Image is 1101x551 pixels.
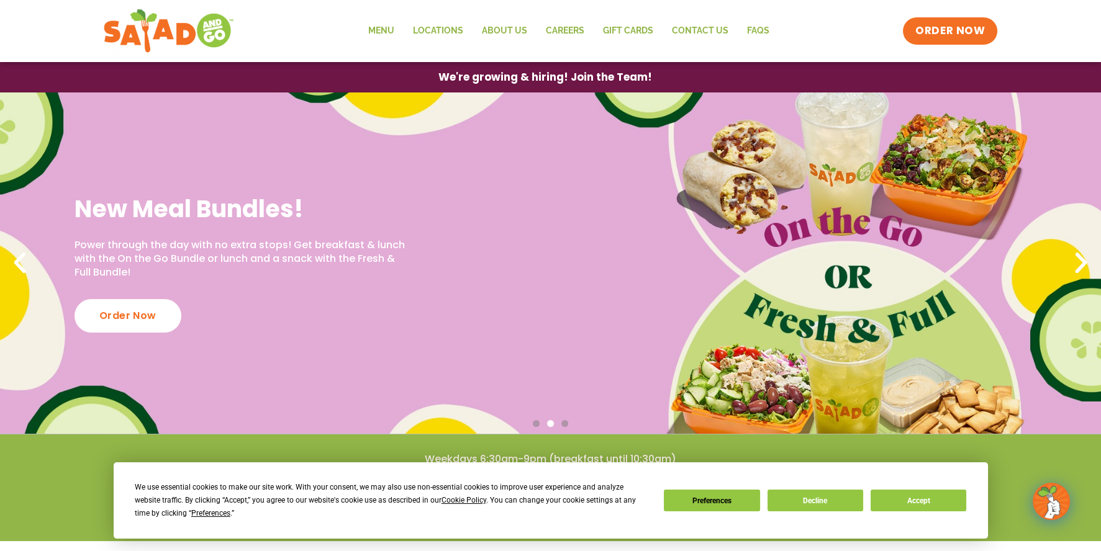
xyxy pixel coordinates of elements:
[768,490,863,511] button: Decline
[547,420,554,427] span: Go to slide 2
[75,299,181,333] div: Order Now
[75,238,413,280] p: Power through the day with no extra stops! Get breakfast & lunch with the On the Go Bundle or lun...
[737,17,778,45] a: FAQs
[472,17,536,45] a: About Us
[25,472,1076,486] h4: Weekends 7am-9pm (breakfast until 11am)
[1067,249,1095,277] div: Next slide
[915,24,985,38] span: ORDER NOW
[358,17,403,45] a: Menu
[442,496,486,504] span: Cookie Policy
[103,6,234,56] img: new-SAG-logo-768×292
[6,249,34,277] div: Previous slide
[561,420,568,427] span: Go to slide 3
[533,420,540,427] span: Go to slide 1
[191,509,230,517] span: Preferences
[871,490,966,511] button: Accept
[438,72,652,83] span: We're growing & hiring! Join the Team!
[403,17,472,45] a: Locations
[358,17,778,45] nav: Menu
[903,17,997,45] a: ORDER NOW
[536,17,593,45] a: Careers
[114,462,988,539] div: Cookie Consent Prompt
[25,452,1076,466] h4: Weekdays 6:30am-9pm (breakfast until 10:30am)
[420,63,671,92] a: We're growing & hiring! Join the Team!
[75,194,413,224] h2: New Meal Bundles!
[664,490,759,511] button: Preferences
[135,481,649,520] div: We use essential cookies to make our site work. With your consent, we may also use non-essential ...
[593,17,662,45] a: GIFT CARDS
[662,17,737,45] a: Contact Us
[1034,484,1069,519] img: wpChatIcon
